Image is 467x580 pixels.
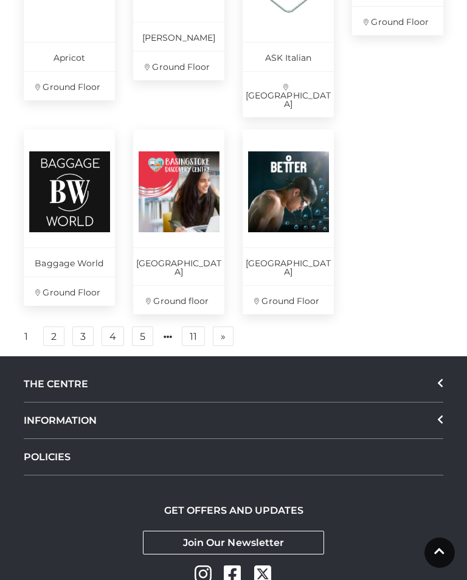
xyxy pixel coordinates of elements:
h2: GET OFFERS AND UPDATES [164,505,303,516]
p: Baggage World [24,247,115,277]
p: Ground Floor [24,277,115,306]
p: [GEOGRAPHIC_DATA] [133,247,224,285]
a: POLICIES [24,439,443,475]
a: Baggage World Ground Floor [24,129,115,306]
p: Ground floor [133,285,224,314]
p: ASK Italian [243,42,334,71]
a: [GEOGRAPHIC_DATA] Ground floor [133,129,224,314]
p: [GEOGRAPHIC_DATA] [243,247,334,285]
a: 11 [182,326,205,346]
a: Next [213,326,233,346]
a: 3 [72,326,94,346]
a: Join Our Newsletter [143,531,324,554]
p: Ground Floor [352,6,443,35]
p: [PERSON_NAME] [133,22,224,51]
div: INFORMATION [24,402,443,439]
span: » [221,332,226,340]
p: Ground Floor [243,285,334,314]
a: 2 [43,326,64,346]
p: Ground Floor [24,71,115,100]
p: Ground Floor [133,51,224,80]
a: [GEOGRAPHIC_DATA] Ground Floor [243,129,334,314]
a: 1 [17,327,35,347]
a: 5 [132,326,153,346]
div: THE CENTRE [24,366,443,402]
p: [GEOGRAPHIC_DATA] [243,71,334,117]
p: Apricot [24,42,115,71]
a: 4 [102,326,124,346]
